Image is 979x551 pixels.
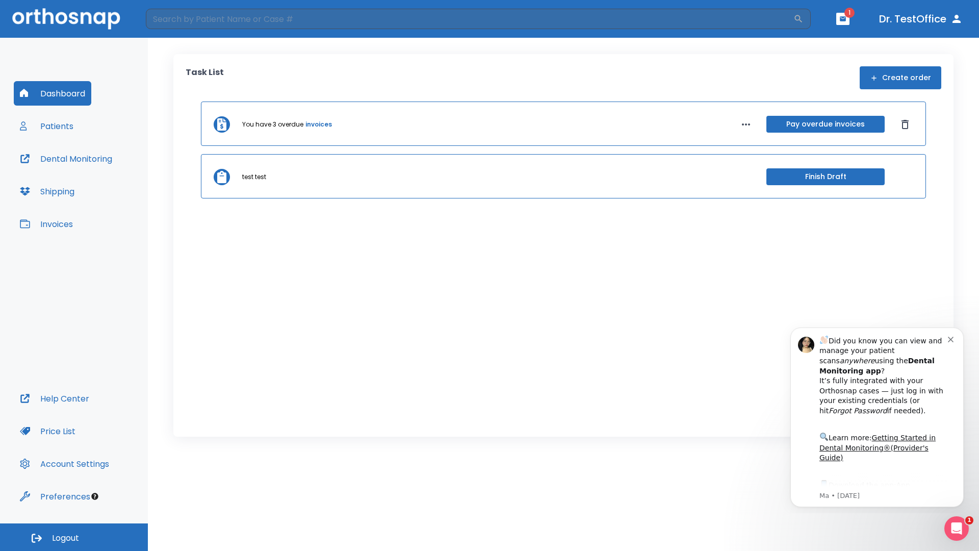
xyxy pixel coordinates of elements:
[12,8,120,29] img: Orthosnap
[44,163,135,181] a: App Store
[14,419,82,443] button: Price List
[860,66,941,89] button: Create order
[14,146,118,171] button: Dental Monitoring
[965,516,973,524] span: 1
[146,9,793,29] input: Search by Patient Name or Case #
[242,120,303,129] p: You have 3 overdue
[186,66,224,89] p: Task List
[844,8,855,18] span: 1
[305,120,332,129] a: invoices
[242,172,266,182] p: test test
[90,492,99,501] div: Tooltip anchor
[14,386,95,411] button: Help Center
[44,160,173,212] div: Download the app: | ​ Let us know if you need help getting started!
[766,168,885,185] button: Finish Draft
[766,116,885,133] button: Pay overdue invoices
[14,452,115,476] button: Account Settings
[14,81,91,106] button: Dashboard
[14,484,96,509] button: Preferences
[14,179,81,204] button: Shipping
[44,173,173,182] p: Message from Ma, sent 6w ago
[14,114,80,138] button: Patients
[173,16,181,24] button: Dismiss notification
[875,10,967,28] button: Dr. TestOffice
[14,212,79,236] button: Invoices
[944,516,969,541] iframe: Intercom live chat
[775,318,979,513] iframe: Intercom notifications message
[52,533,79,544] span: Logout
[897,116,913,133] button: Dismiss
